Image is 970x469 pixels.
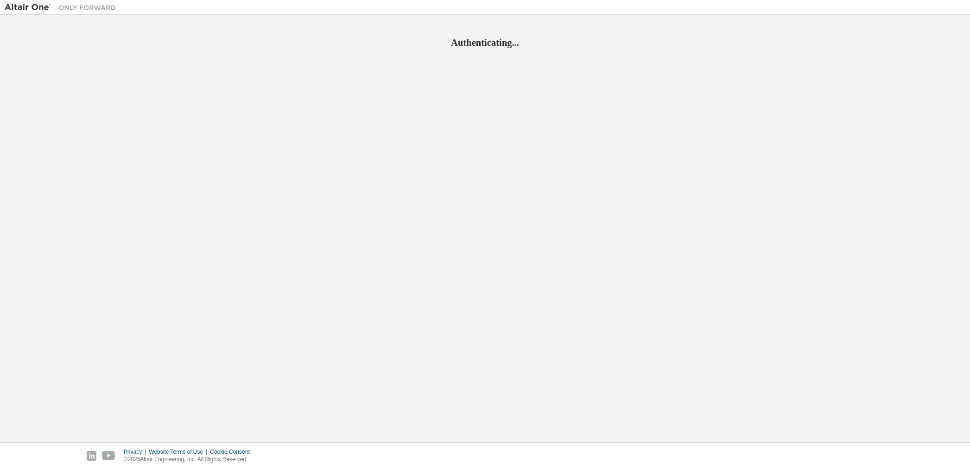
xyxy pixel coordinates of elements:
img: youtube.svg [102,451,115,461]
img: linkedin.svg [87,451,96,461]
div: Website Terms of Use [149,448,210,456]
p: © 2025 Altair Engineering, Inc. All Rights Reserved. [124,456,255,463]
div: Cookie Consent [210,448,255,456]
div: Privacy [124,448,149,456]
img: Altair One [5,3,120,12]
h2: Authenticating... [5,37,965,49]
